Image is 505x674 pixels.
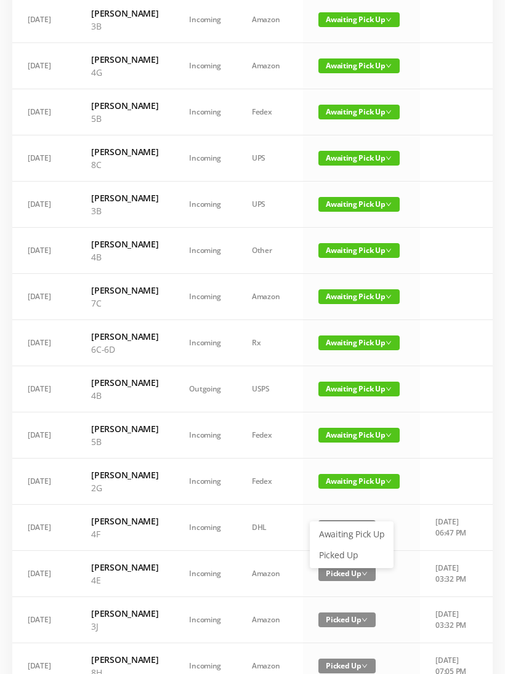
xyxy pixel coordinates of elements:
td: [DATE] 03:32 PM [420,551,485,597]
span: Picked Up [318,566,376,581]
span: Picked Up [318,659,376,673]
span: Awaiting Pick Up [318,243,400,258]
td: [DATE] [12,43,76,89]
td: Fedex [236,412,303,459]
td: Incoming [174,320,236,366]
h6: [PERSON_NAME] [91,515,158,528]
td: Incoming [174,228,236,274]
i: icon: down [386,109,392,115]
h6: [PERSON_NAME] [91,330,158,343]
i: icon: down [386,247,392,254]
td: Amazon [236,274,303,320]
i: icon: down [362,663,368,669]
h6: [PERSON_NAME] [91,422,158,435]
td: DHL [236,505,303,551]
a: Picked Up [312,545,392,565]
td: Amazon [236,551,303,597]
span: Awaiting Pick Up [318,58,400,73]
td: Incoming [174,274,236,320]
td: [DATE] [12,412,76,459]
h6: [PERSON_NAME] [91,53,158,66]
p: 5B [91,112,158,125]
h6: [PERSON_NAME] [91,561,158,574]
td: [DATE] [12,228,76,274]
td: Amazon [236,597,303,643]
p: 4F [91,528,158,540]
p: 2G [91,481,158,494]
td: [DATE] [12,320,76,366]
span: Picked Up [318,612,376,627]
td: Other [236,228,303,274]
h6: [PERSON_NAME] [91,653,158,666]
td: [DATE] [12,505,76,551]
td: [DATE] 06:47 PM [420,505,485,551]
i: icon: down [386,201,392,207]
td: Incoming [174,505,236,551]
td: [DATE] [12,135,76,182]
td: Fedex [236,459,303,505]
p: 3B [91,20,158,33]
td: [DATE] [12,89,76,135]
i: icon: down [386,63,392,69]
h6: [PERSON_NAME] [91,145,158,158]
span: Awaiting Pick Up [318,197,400,212]
i: icon: down [386,386,392,392]
td: [DATE] [12,597,76,643]
td: Rx [236,320,303,366]
i: icon: down [386,432,392,438]
td: Incoming [174,551,236,597]
i: icon: down [386,17,392,23]
a: Awaiting Pick Up [312,524,392,544]
i: icon: down [362,617,368,623]
td: Incoming [174,182,236,228]
i: icon: down [362,571,368,577]
td: Incoming [174,43,236,89]
span: Awaiting Pick Up [318,474,400,489]
i: icon: down [386,478,392,484]
span: Awaiting Pick Up [318,151,400,166]
i: icon: down [386,155,392,161]
h6: [PERSON_NAME] [91,191,158,204]
td: UPS [236,182,303,228]
h6: [PERSON_NAME] [91,284,158,297]
td: Fedex [236,89,303,135]
h6: [PERSON_NAME] [91,607,158,620]
span: Awaiting Pick Up [318,12,400,27]
td: Incoming [174,597,236,643]
p: 3B [91,204,158,217]
td: Incoming [174,412,236,459]
span: Awaiting Pick Up [318,428,400,443]
h6: [PERSON_NAME] [91,99,158,112]
span: Awaiting Pick Up [318,105,400,119]
td: Amazon [236,43,303,89]
p: 5B [91,435,158,448]
p: 8C [91,158,158,171]
span: Awaiting Pick Up [318,289,400,304]
td: Incoming [174,459,236,505]
p: 4B [91,251,158,263]
td: [DATE] [12,366,76,412]
h6: [PERSON_NAME] [91,238,158,251]
p: 4B [91,389,158,402]
i: icon: down [386,294,392,300]
h6: [PERSON_NAME] [91,468,158,481]
h6: [PERSON_NAME] [91,376,158,389]
p: 6C-6D [91,343,158,356]
td: [DATE] [12,551,76,597]
span: Awaiting Pick Up [318,382,400,396]
p: 4E [91,574,158,587]
td: Incoming [174,89,236,135]
td: [DATE] [12,274,76,320]
td: Incoming [174,135,236,182]
h6: [PERSON_NAME] [91,7,158,20]
td: USPS [236,366,303,412]
p: 4G [91,66,158,79]
span: Awaiting Pick Up [318,335,400,350]
td: Outgoing [174,366,236,412]
td: [DATE] 03:32 PM [420,597,485,643]
p: 3J [91,620,158,633]
p: 7C [91,297,158,310]
td: UPS [236,135,303,182]
td: [DATE] [12,459,76,505]
i: icon: down [386,340,392,346]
